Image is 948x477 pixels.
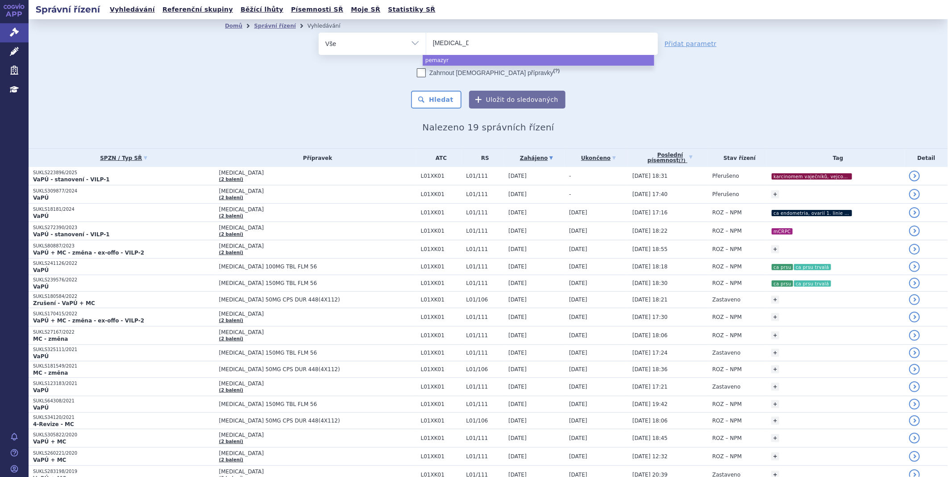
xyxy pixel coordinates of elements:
i: ca prsu trvalá [794,280,831,287]
p: SUKLS181549/2021 [33,363,215,369]
span: L01XK01 [421,418,462,424]
a: + [771,245,779,253]
strong: VaPÚ + MC [33,439,66,445]
span: - [569,173,571,179]
p: SUKLS241126/2022 [33,260,215,267]
span: Nalezeno 19 správních řízení [422,122,554,133]
th: RS [462,149,504,167]
p: SUKLS34120/2021 [33,414,215,421]
span: [MEDICAL_DATA] 150MG TBL FLM 56 [219,280,416,286]
p: SUKLS283198/2019 [33,469,215,475]
a: Moje SŘ [348,4,383,16]
strong: VaPÚ + MC - změna - ex-offo - VILP-2 [33,318,144,324]
span: [MEDICAL_DATA] [219,188,416,194]
span: [DATE] [569,435,587,441]
span: [MEDICAL_DATA] [219,469,416,475]
span: [DATE] [508,228,527,234]
span: L01/111 [466,314,504,320]
span: [DATE] [508,350,527,356]
a: detail [909,347,920,358]
span: L01XK01 [421,453,462,460]
span: [DATE] [508,314,527,320]
span: [DATE] 18:55 [632,246,668,252]
span: [DATE] 17:16 [632,209,668,216]
span: [MEDICAL_DATA] [219,225,416,231]
span: L01XK01 [421,384,462,390]
p: SUKLS170415/2022 [33,311,215,317]
p: SUKLS239576/2022 [33,277,215,283]
span: - [569,191,571,197]
strong: VaPÚ [33,195,49,201]
span: [DATE] [569,246,587,252]
a: (2 balení) [219,388,243,393]
span: [DATE] [569,350,587,356]
span: [DATE] [508,264,527,270]
a: detail [909,312,920,322]
th: Tag [767,149,905,167]
span: ROZ – NPM [712,314,742,320]
a: detail [909,278,920,289]
span: [MEDICAL_DATA] 100MG TBL FLM 56 [219,264,416,270]
span: [DATE] [508,173,527,179]
strong: VaPÚ [33,405,49,411]
a: detail [909,364,920,375]
span: [MEDICAL_DATA] [219,170,416,176]
i: ca prsu [772,280,793,287]
a: (2 balení) [219,177,243,182]
span: L01XK01 [421,366,462,372]
span: ROZ – NPM [712,264,742,270]
a: detail [909,330,920,341]
span: [DATE] 18:30 [632,280,668,286]
a: SPZN / Typ SŘ [33,152,215,164]
span: [DATE] [508,384,527,390]
span: [DATE] [508,435,527,441]
a: detail [909,433,920,444]
span: L01XK01 [421,246,462,252]
span: [DATE] [508,366,527,372]
strong: VaPÚ [33,387,49,393]
a: (2 balení) [219,213,243,218]
abbr: (?) [553,68,560,74]
p: SUKLS80887/2023 [33,243,215,249]
a: (2 balení) [219,439,243,444]
span: [DATE] [508,418,527,424]
span: ROZ – NPM [712,418,742,424]
span: [MEDICAL_DATA] 150MG TBL FLM 56 [219,350,416,356]
span: ROZ – NPM [712,209,742,216]
span: [DATE] [569,280,587,286]
span: [DATE] [569,453,587,460]
a: Vyhledávání [107,4,158,16]
p: SUKLS260221/2020 [33,450,215,456]
a: Ukončeno [569,152,628,164]
span: L01XK01 [421,209,462,216]
button: Hledat [411,91,462,109]
i: karcinomem vaječníků, vejcovodu nebo primárně peritoneálním karcinomem [772,173,852,180]
a: + [771,349,779,357]
span: [DATE] 18:06 [632,332,668,339]
a: detail [909,399,920,410]
span: [DATE] 19:42 [632,401,668,407]
span: [MEDICAL_DATA] 50MG CPS DUR 448(4X112) [219,297,416,303]
span: [DATE] 17:30 [632,314,668,320]
a: (2 balení) [219,318,243,323]
button: Uložit do sledovaných [469,91,565,109]
span: L01/111 [466,246,504,252]
span: L01/111 [466,350,504,356]
span: [DATE] [508,332,527,339]
a: + [771,417,779,425]
span: L01/111 [466,435,504,441]
span: L01/111 [466,264,504,270]
li: pemazyr [423,55,654,66]
span: [DATE] [508,280,527,286]
span: L01/111 [466,228,504,234]
span: Zastaveno [712,350,740,356]
p: SUKLS64308/2021 [33,398,215,404]
span: [DATE] 17:40 [632,191,668,197]
a: Zahájeno [508,152,565,164]
span: [DATE] [569,228,587,234]
span: L01XK01 [421,435,462,441]
strong: VaPÚ [33,213,49,219]
p: SUKLS18181/2024 [33,206,215,213]
a: detail [909,415,920,426]
span: ROZ – NPM [712,332,742,339]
